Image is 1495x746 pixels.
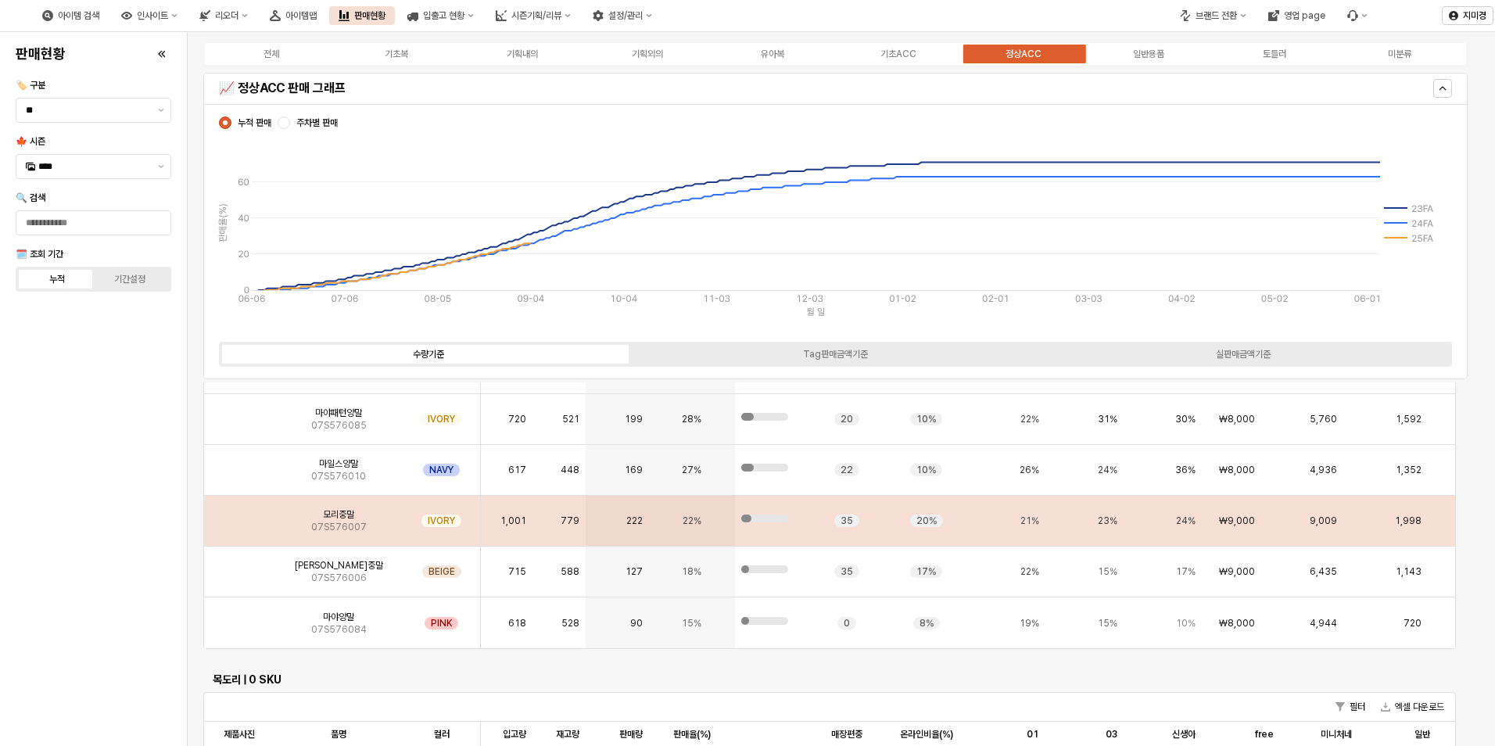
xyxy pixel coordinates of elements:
span: 0 [844,617,850,629]
span: [PERSON_NAME]중말 [295,559,383,572]
span: 제품사진 [224,728,255,741]
button: 입출고 현황 [398,6,483,25]
div: 브랜드 전환 [1196,10,1237,21]
span: IVORY [428,413,455,425]
span: 판매율(%) [673,728,711,741]
div: 기초복 [385,48,408,59]
span: 10% [916,464,936,476]
span: 07S576084 [311,623,367,636]
div: 리오더 [190,6,257,25]
button: 브랜드 전환 [1171,6,1256,25]
span: 15% [1098,565,1117,578]
span: 15% [682,617,701,629]
span: 4,936 [1310,464,1337,476]
span: 24% [1176,515,1196,527]
span: 199 [625,413,643,425]
div: Menu item 6 [1338,6,1377,25]
span: 03 [1106,728,1117,741]
span: 1,352 [1396,464,1422,476]
span: 21% [1020,515,1039,527]
p: 지미경 [1463,9,1486,22]
div: 아이템 검색 [33,6,109,25]
span: 07S576010 [311,470,366,482]
label: 토들러 [1211,47,1336,61]
span: 온라인비율(%) [900,728,953,741]
div: 정상ACC [1006,48,1041,59]
span: 4,944 [1310,617,1337,629]
span: 누적 판매 [238,117,271,129]
span: 1,592 [1396,413,1422,425]
span: 마야양말 [323,611,354,623]
label: 정상ACC [961,47,1086,61]
span: 6,435 [1310,565,1337,578]
div: 리오더 [215,10,238,21]
label: 전체 [209,47,334,61]
button: 엑셀 다운로드 [1375,698,1450,716]
span: 779 [561,515,579,527]
span: 마야패턴양말 [315,407,362,419]
button: 제안 사항 표시 [152,99,170,122]
button: 인사이트 [112,6,187,25]
button: 판매현황 [329,6,395,25]
span: 20% [916,515,937,527]
span: 26% [1020,464,1039,476]
label: 누적 [21,272,94,286]
button: Hide [1433,79,1452,98]
div: 영업 page [1284,10,1325,21]
span: 22% [1020,565,1039,578]
span: 22% [683,515,701,527]
span: 222 [626,515,643,527]
span: 07S576007 [311,521,367,533]
span: 17% [916,565,936,578]
h5: 📈 정상ACC 판매 그래프 [219,81,1141,96]
div: 전체 [264,48,279,59]
span: BEIGE [428,565,455,578]
button: 필터 [1329,698,1371,716]
label: Tag판매금액기준 [632,347,1039,361]
label: 기초ACC [835,47,960,61]
div: 영업 page [1259,6,1335,25]
span: NAVY [429,464,454,476]
span: 35 [841,515,853,527]
span: 22% [1020,413,1039,425]
span: 720 [508,413,526,425]
div: 인사이트 [137,10,168,21]
span: 720 [1404,617,1422,629]
span: 23% [1098,515,1117,527]
span: 35 [841,565,853,578]
span: 17% [1176,565,1196,578]
span: 매장편중 [831,728,862,741]
div: 설정/관리 [608,10,643,21]
span: 1,001 [500,515,526,527]
div: 기획외의 [632,48,663,59]
span: IVORY [428,515,455,527]
div: 토들러 [1263,48,1286,59]
span: 36% [1175,464,1196,476]
div: 미분류 [1388,48,1411,59]
span: 27% [682,464,701,476]
span: 🗓️ 조회 기간 [16,249,63,260]
span: 31% [1098,413,1117,425]
main: App Frame [188,32,1495,746]
button: 제안 사항 표시 [152,155,170,178]
span: 판매량 [619,728,643,741]
button: 아이템맵 [260,6,326,25]
span: 재고량 [556,728,579,741]
span: 품명 [331,728,346,741]
span: 521 [562,413,579,425]
span: ₩8,000 [1219,413,1255,425]
div: 기초ACC [880,48,916,59]
span: 90 [630,617,643,629]
div: 시즌기획/리뷰 [511,10,561,21]
span: 448 [561,464,579,476]
span: 주차별 판매 [296,117,338,129]
span: 618 [508,617,526,629]
span: 1,998 [1395,515,1422,527]
div: 기간설정 [114,274,145,285]
div: 입출고 현황 [423,10,464,21]
span: 🏷️ 구분 [16,80,45,91]
span: ₩9,000 [1219,515,1255,527]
